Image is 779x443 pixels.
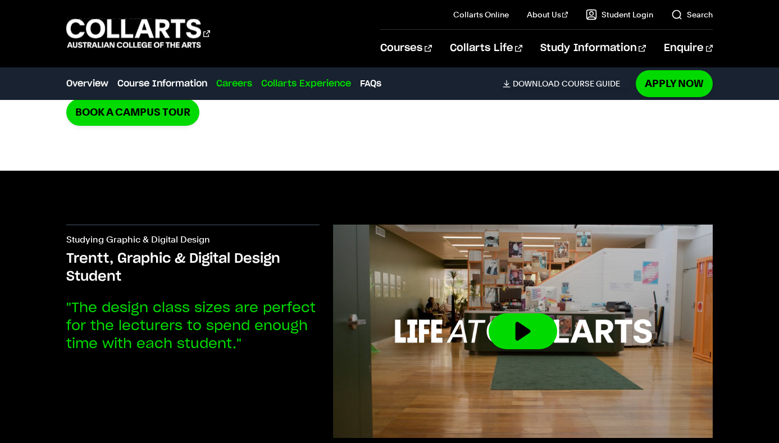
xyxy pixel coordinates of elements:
a: Study Information [540,30,646,67]
p: "The design class sizes are perfect for the lecturers to spend enough time with each student." [66,299,320,353]
a: FAQs [360,77,381,90]
img: Video thumbnail [333,225,713,438]
div: Go to homepage [66,17,210,49]
a: Collarts Online [453,9,509,20]
a: Search [671,9,713,20]
a: Courses [380,30,431,67]
a: Course Information [117,77,207,90]
p: Studying Graphic & Digital Design [66,234,320,250]
a: Collarts Life [450,30,522,67]
a: Careers [216,77,252,90]
span: Download [513,79,559,89]
h3: Trentt, Graphic & Digital Design Student [66,250,320,286]
a: Book a Campus Tour [66,99,199,125]
a: DownloadCourse Guide [503,79,629,89]
a: Apply Now [636,70,713,97]
a: Collarts Experience [261,77,351,90]
a: Overview [66,77,108,90]
a: Student Login [586,9,653,20]
a: About Us [527,9,568,20]
a: Enquire [664,30,713,67]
